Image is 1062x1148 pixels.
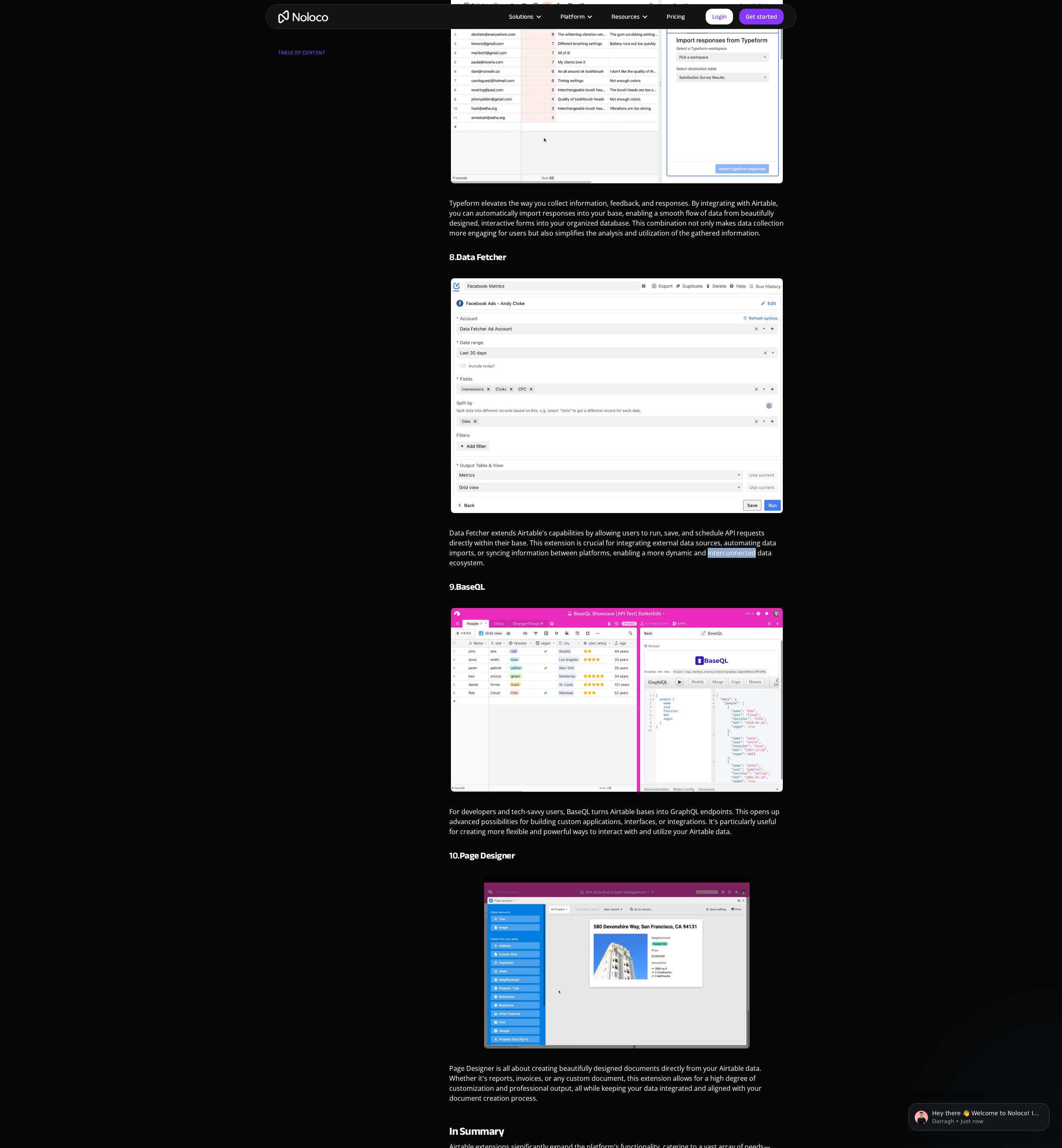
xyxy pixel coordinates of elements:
[449,1121,504,1141] strong: In Summary
[550,11,601,22] div: Platform
[560,11,585,22] div: Platform
[460,847,515,864] strong: Page Designer
[739,9,784,24] a: Get started
[509,11,533,22] div: Solutions
[449,528,784,574] p: Data Fetcher extends Airtable's capabilities by allowing users to run, save, and schedule API req...
[456,578,485,596] strong: BaseQL
[449,581,784,593] h4: 9.
[449,849,784,862] h4: 10.
[449,1063,784,1109] p: Page Designer is all about creating beautifully designed documents directly from your Airtable da...
[449,198,784,244] p: Typeform elevates the way you collect information, feedback, and responses. By integrating with A...
[278,10,328,23] a: home
[449,251,784,263] h4: 8.
[656,11,695,22] a: Pricing
[499,11,550,22] div: Solutions
[611,11,640,22] div: Resources
[601,11,656,22] div: Resources
[706,9,733,24] a: Login
[449,807,784,843] p: For developers and tech-savvy users, BaseQL turns Airtable bases into GraphQL endpoints. This ope...
[456,248,506,266] strong: Data Fetcher
[896,1086,1062,1144] iframe: Intercom notifications message
[278,46,378,63] div: TABLE OF CONTENT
